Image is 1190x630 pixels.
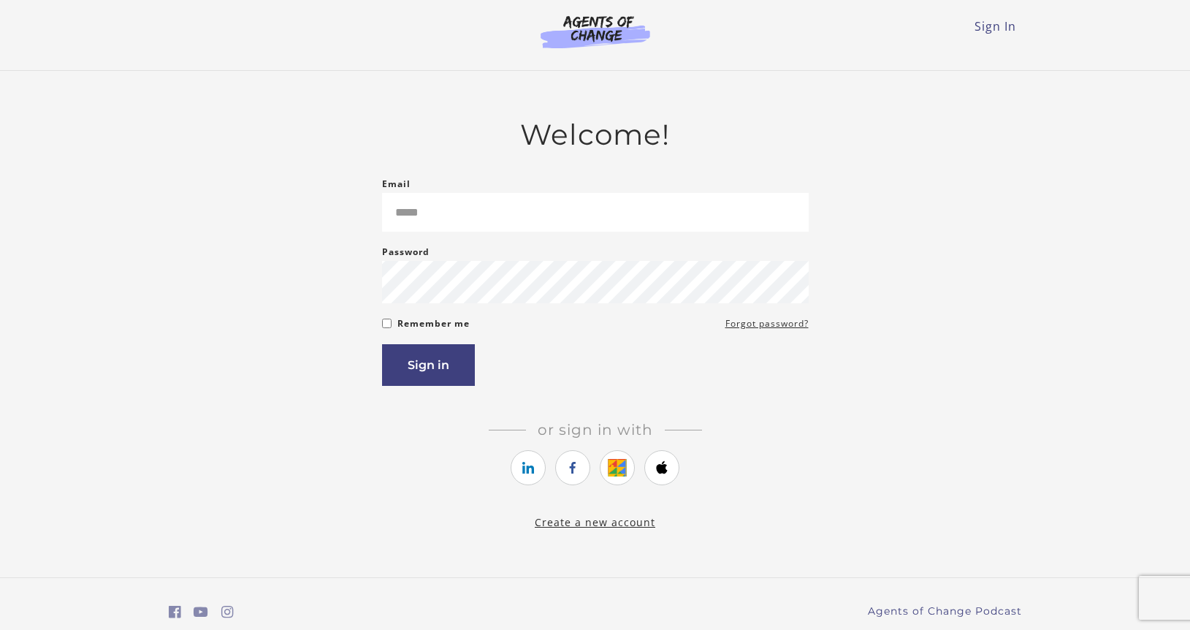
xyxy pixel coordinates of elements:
a: Agents of Change Podcast [868,604,1022,619]
span: Or sign in with [526,421,665,439]
a: https://courses.thinkific.com/users/auth/apple?ss%5Breferral%5D=&ss%5Buser_return_to%5D=&ss%5Bvis... [644,450,679,485]
i: https://www.facebook.com/groups/aswbtestprep (Open in a new window) [169,605,181,619]
a: https://courses.thinkific.com/users/auth/facebook?ss%5Breferral%5D=&ss%5Buser_return_to%5D=&ss%5B... [555,450,590,485]
label: Password [382,243,430,261]
a: Forgot password? [725,315,809,333]
label: Email [382,175,411,193]
a: https://www.youtube.com/c/AgentsofChangeTestPrepbyMeaganMitchell (Open in a new window) [194,601,208,623]
i: https://www.instagram.com/agentsofchangeprep/ (Open in a new window) [221,605,234,619]
a: Create a new account [535,515,655,529]
i: https://www.youtube.com/c/AgentsofChangeTestPrepbyMeaganMitchell (Open in a new window) [194,605,208,619]
a: Sign In [974,18,1016,34]
label: Remember me [397,315,470,333]
a: https://courses.thinkific.com/users/auth/google?ss%5Breferral%5D=&ss%5Buser_return_to%5D=&ss%5Bvi... [600,450,635,485]
button: Sign in [382,344,475,386]
img: Agents of Change Logo [525,15,665,48]
a: https://www.instagram.com/agentsofchangeprep/ (Open in a new window) [221,601,234,623]
a: https://www.facebook.com/groups/aswbtestprep (Open in a new window) [169,601,181,623]
h2: Welcome! [382,118,809,152]
a: https://courses.thinkific.com/users/auth/linkedin?ss%5Breferral%5D=&ss%5Buser_return_to%5D=&ss%5B... [511,450,546,485]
